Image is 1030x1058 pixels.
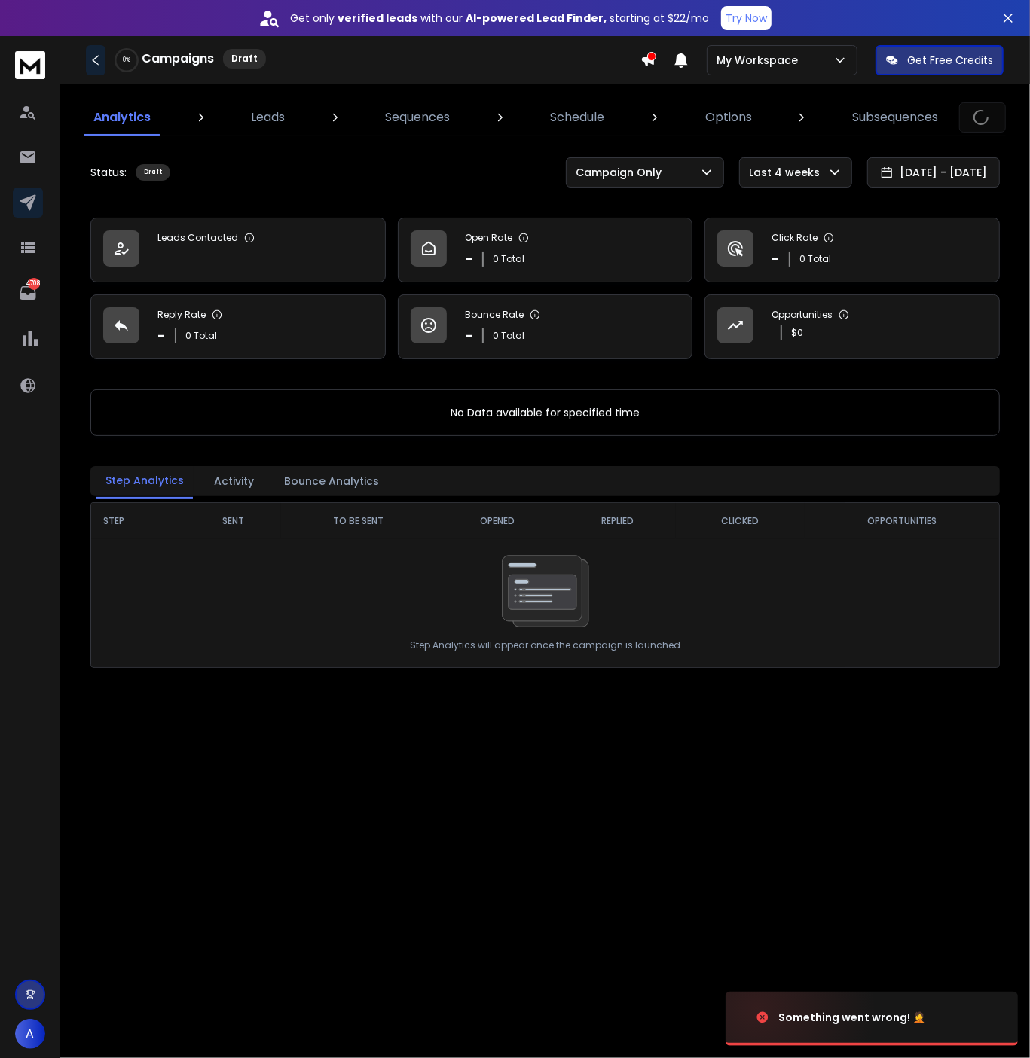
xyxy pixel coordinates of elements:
[185,330,217,342] p: 0 Total
[465,232,512,244] p: Open Rate
[376,99,459,136] a: Sequences
[185,503,281,539] th: SENT
[466,11,607,26] strong: AI-powered Lead Finder,
[90,218,386,282] a: Leads Contacted
[876,45,1004,75] button: Get Free Credits
[90,294,386,359] a: Reply Rate-0 Total
[805,503,999,539] th: OPPORTUNITIES
[290,11,709,26] p: Get only with our starting at $22/mo
[242,99,294,136] a: Leads
[778,1010,925,1025] div: Something went wrong! 🤦
[106,405,984,420] p: No Data available for specified time
[542,99,614,136] a: Schedule
[398,218,693,282] a: Open Rate-0 Total
[749,165,826,180] p: Last 4 weeks
[275,465,388,498] button: Bounce Analytics
[465,248,473,270] p: -
[436,503,558,539] th: OPENED
[721,6,772,30] button: Try Now
[696,99,761,136] a: Options
[465,309,524,321] p: Bounce Rate
[493,253,524,265] p: 0 Total
[726,977,876,1058] img: image
[551,108,605,127] p: Schedule
[799,253,831,265] p: 0 Total
[385,108,450,127] p: Sequences
[157,309,206,321] p: Reply Rate
[867,157,1000,188] button: [DATE] - [DATE]
[791,327,803,339] p: $ 0
[13,278,43,308] a: 4708
[493,330,524,342] p: 0 Total
[96,464,193,499] button: Step Analytics
[772,232,818,244] p: Click Rate
[91,503,185,539] th: STEP
[281,503,436,539] th: TO BE SENT
[205,465,263,498] button: Activity
[852,108,938,127] p: Subsequences
[907,53,993,68] p: Get Free Credits
[705,108,752,127] p: Options
[843,99,947,136] a: Subsequences
[251,108,285,127] p: Leads
[410,639,680,651] p: Step Analytics will appear once the campaign is launched
[717,53,804,68] p: My Workspace
[15,1019,45,1049] button: A
[398,294,693,359] a: Bounce Rate-0 Total
[93,108,151,127] p: Analytics
[772,309,833,321] p: Opportunities
[676,503,805,539] th: CLICKED
[157,325,166,346] p: -
[338,11,417,26] strong: verified leads
[28,278,40,290] p: 4708
[576,165,668,180] p: Campaign Only
[84,99,160,136] a: Analytics
[90,165,127,180] p: Status:
[558,503,676,539] th: REPLIED
[123,56,130,65] p: 0 %
[772,248,780,270] p: -
[157,232,238,244] p: Leads Contacted
[136,164,170,181] div: Draft
[465,325,473,346] p: -
[726,11,767,26] p: Try Now
[142,50,214,68] h1: Campaigns
[223,49,266,69] div: Draft
[704,294,1000,359] a: Opportunities$0
[704,218,1000,282] a: Click Rate-0 Total
[15,51,45,79] img: logo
